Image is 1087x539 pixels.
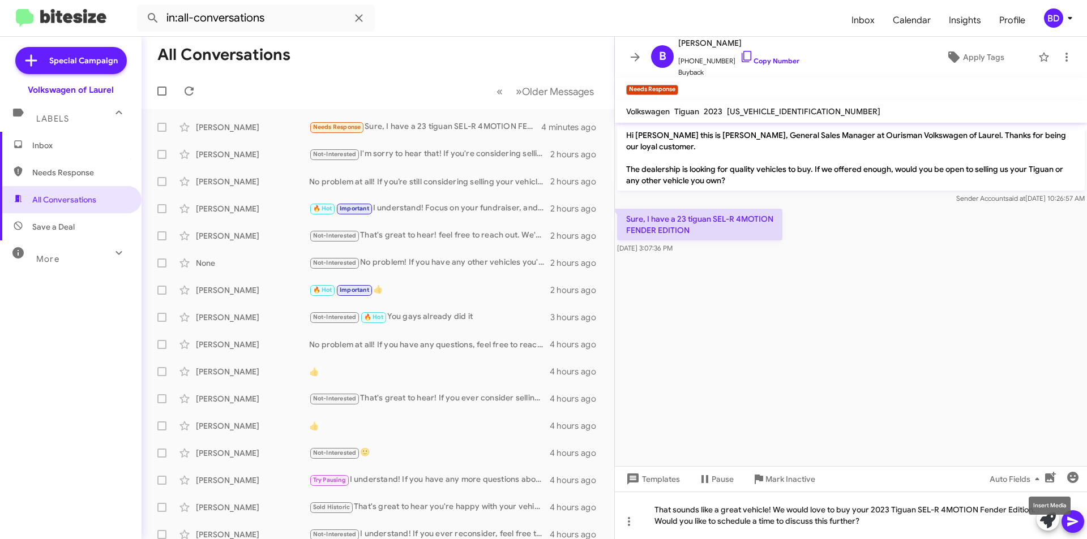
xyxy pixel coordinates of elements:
span: said at [1005,194,1025,202]
div: 👍 [309,283,550,296]
a: Special Campaign [15,47,127,74]
div: [PERSON_NAME] [196,284,309,296]
h1: All Conversations [157,46,290,64]
span: Older Messages [522,85,594,98]
p: Hi [PERSON_NAME] this is [PERSON_NAME], General Sales Manager at Ourisman Volkswagen of Laurel. T... [617,125,1085,191]
span: Not-Interested [313,259,357,266]
span: B [659,48,666,66]
div: Sure, I have a 23 tiguan SEL-R 4MOTION FENDER EDITION [309,120,541,133]
span: Sender Account [DATE] 10:26:57 AM [956,194,1085,202]
div: 2 hours ago [550,284,605,296]
span: Not-Interested [313,232,357,239]
span: Labels [36,114,69,124]
p: Sure, I have a 23 tiguan SEL-R 4MOTION FENDER EDITION [617,209,782,240]
div: [PERSON_NAME] [196,447,309,459]
div: 👍 [309,366,550,377]
div: 4 hours ago [550,366,605,377]
div: That's great to hear you're happy with your vehicle! The fuel efficiency is definitely a strong s... [309,501,550,514]
span: Not-Interested [313,150,357,158]
div: I understand! If you have any more questions about the Acadia or need assistance in the future, f... [309,473,550,486]
div: You gays already did it [309,311,550,324]
nav: Page navigation example [490,80,601,103]
div: [PERSON_NAME] [196,502,309,513]
span: Not-Interested [313,395,357,402]
div: No problem at all! If you have any questions, feel free to reach out. [309,339,550,350]
div: [PERSON_NAME] [196,475,309,486]
div: [PERSON_NAME] [196,230,309,242]
span: 🔥 Hot [313,205,332,212]
span: Not-Interested [313,449,357,456]
span: Special Campaign [49,55,118,66]
div: 4 hours ago [550,339,605,350]
div: [PERSON_NAME] [196,149,309,160]
div: 4 hours ago [550,447,605,459]
div: [PERSON_NAME] [196,122,309,133]
div: BD [1044,8,1063,28]
div: 4 hours ago [550,420,605,432]
button: Next [509,80,601,103]
button: Pause [689,469,743,489]
span: Sold Historic [313,503,350,511]
span: Mark Inactive [765,469,815,489]
span: Not-Interested [313,531,357,538]
div: That's great to hear! feel free to reach out. We'd love to help. [309,229,550,242]
div: 2 hours ago [550,230,605,242]
span: Needs Response [313,123,361,131]
span: [PERSON_NAME] [678,36,799,50]
span: Buyback [678,67,799,78]
div: [PERSON_NAME] [196,312,309,323]
div: 2 hours ago [550,176,605,187]
div: Insert Media [1029,497,1071,515]
div: Volkswagen of Laurel [28,84,114,96]
a: Profile [990,4,1034,37]
button: Previous [490,80,510,103]
div: [PERSON_NAME] [196,420,309,432]
span: 🔥 Hot [364,313,383,321]
span: Save a Deal [32,221,75,232]
span: 2023 [704,106,722,117]
a: Inbox [842,4,884,37]
div: That sounds like a great vehicle! We would love to buy your 2023 Tiguan SEL-R 4MOTION Fender Edit... [615,491,1087,539]
div: 4 minutes ago [541,122,605,133]
div: 3 hours ago [550,312,605,323]
span: Important [340,286,369,294]
div: [PERSON_NAME] [196,366,309,377]
span: Auto Fields [990,469,1044,489]
div: No problem! If you have any other vehicles you'd consider selling, let us know. We’d love to hear... [309,256,550,269]
span: [US_VEHICLE_IDENTIFICATION_NUMBER] [727,106,880,117]
div: I understand! Focus on your fundraiser, and if you reconsider selling your vehicle later, feel fr... [309,202,550,215]
input: Search [137,5,375,32]
span: More [36,254,59,264]
span: Not-Interested [313,313,357,321]
span: Templates [624,469,680,489]
span: Needs Response [32,167,129,178]
div: [PERSON_NAME] [196,339,309,350]
span: Inbox [32,140,129,151]
a: Insights [940,4,990,37]
div: [PERSON_NAME] [196,203,309,214]
span: » [516,84,522,98]
span: 🔥 Hot [313,286,332,294]
div: 4 hours ago [550,475,605,486]
button: BD [1034,8,1075,28]
span: Try Pausing [313,476,346,484]
span: [DATE] 3:07:36 PM [617,244,673,252]
div: [PERSON_NAME] [196,176,309,187]
div: 🙂 [309,446,550,459]
div: No problem at all! If you’re still considering selling your vehicle, let me know a convenient tim... [309,176,550,187]
small: Needs Response [626,85,678,95]
div: 4 hours ago [550,502,605,513]
span: Tiguan [674,106,699,117]
div: That's great to hear! If you ever consider selling your vehicle, feel free to reach out. We’re he... [309,392,550,405]
div: 2 hours ago [550,257,605,269]
a: Calendar [884,4,940,37]
span: All Conversations [32,194,96,205]
div: None [196,257,309,269]
button: Auto Fields [981,469,1053,489]
span: « [497,84,503,98]
span: [PHONE_NUMBER] [678,50,799,67]
div: 2 hours ago [550,149,605,160]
